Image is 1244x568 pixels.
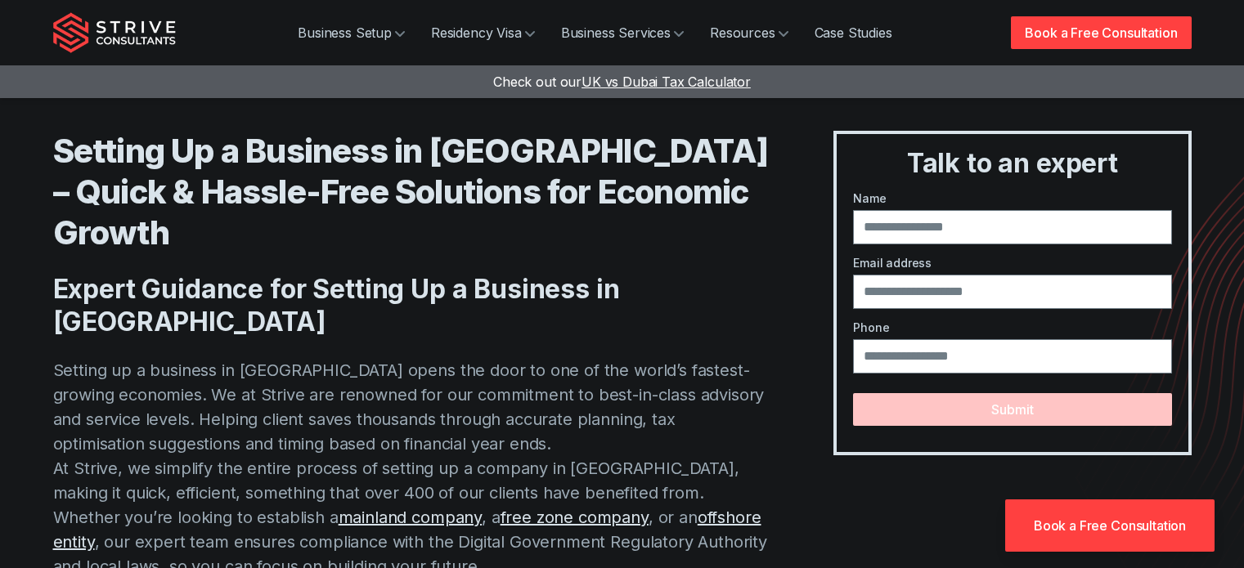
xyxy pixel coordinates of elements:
[582,74,751,90] span: UK vs Dubai Tax Calculator
[285,16,418,49] a: Business Setup
[418,16,548,49] a: Residency Visa
[501,508,649,527] a: free zone company
[1005,499,1215,552] a: Book a Free Consultation
[697,16,802,49] a: Resources
[1011,16,1191,49] a: Book a Free Consultation
[853,190,1171,207] label: Name
[548,16,697,49] a: Business Services
[53,12,176,53] img: Strive Consultants
[53,273,769,338] h2: Expert Guidance for Setting Up a Business in [GEOGRAPHIC_DATA]
[853,319,1171,336] label: Phone
[802,16,905,49] a: Case Studies
[493,74,751,90] a: Check out ourUK vs Dubai Tax Calculator
[53,131,769,253] h1: Setting Up a Business in [GEOGRAPHIC_DATA] – Quick & Hassle-Free Solutions for Economic Growth
[843,147,1181,180] h3: Talk to an expert
[853,254,1171,271] label: Email address
[339,508,482,527] a: mainland company
[853,393,1171,426] button: Submit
